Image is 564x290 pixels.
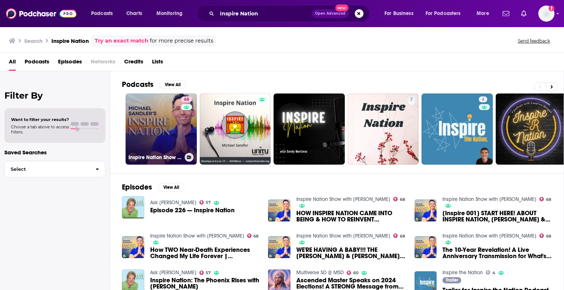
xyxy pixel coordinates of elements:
a: 60 [347,271,358,275]
img: HOW INSPIRE NATION CAME INTO BEING & HOW TO REINVENT YOURSELF!!! CJ Liu & Michael Sandler | Healt... [268,199,290,222]
a: The 10-Year Revelation! A Live Anniversary Transmission for What's Next (Inspire Nation Turns 10!) [442,247,552,259]
div: Search podcasts, credits, & more... [204,5,377,22]
a: 68Inspire Nation Show with [PERSON_NAME] [126,93,197,165]
span: All [9,56,16,71]
a: 68 [247,234,259,238]
a: PodcastsView All [122,80,186,89]
a: Episode 226 — Inspire Nation [150,207,235,213]
img: [Inspire 001] START HERE! ABOUT INSPIRE NATION, MICHAEL SANDLER & YOUR PERSONAL PATH TO TRANSFORM... [415,199,437,222]
span: Podcasts [91,8,113,19]
span: 57 [206,201,211,204]
a: How TWO Near-Death Experiences Changed My Life Forever | Michael Sandler | Inspire Nation [150,247,260,259]
h2: Episodes [122,183,152,192]
a: Lists [152,56,163,71]
a: 57 [199,271,211,275]
a: 68 [539,197,551,201]
a: Episodes [58,56,82,71]
a: Multiverse 5D @ M5D [296,269,344,276]
span: Trailer [446,278,458,282]
a: 4 [486,270,495,275]
a: 4 [422,93,493,165]
a: HOW INSPIRE NATION CAME INTO BEING & HOW TO REINVENT YOURSELF!!! CJ Liu & Michael Sandler | Healt... [296,210,406,223]
span: [Inspire 001] START HERE! ABOUT INSPIRE NATION, [PERSON_NAME] & YOUR PERSONAL PATH TO TRANSFORMAT... [442,210,552,223]
button: open menu [421,8,471,19]
a: Inspire the Nation [442,269,483,276]
input: Search podcasts, credits, & more... [217,8,312,19]
button: open menu [379,8,423,19]
span: 60 [353,271,358,275]
a: Inspire Nation Show with Michael Sandler [442,196,536,202]
a: EpisodesView All [122,183,184,192]
span: WE'RE HAVING A BABY!!! THE [PERSON_NAME] & [PERSON_NAME] INSPIRE NATION PREGNANCY!!! Health | Ins... [296,247,406,259]
span: Charts [126,8,142,19]
a: Show notifications dropdown [518,7,529,20]
a: Inspire Nation Show with Michael Sandler [150,233,244,239]
span: Want to filter your results? [11,117,69,122]
a: 68 [539,234,551,238]
a: Ascended Master Speaks on 2024 Elections! A STRONG Message from Adamus Saint-Germain! Geoffrey Ho... [296,277,406,290]
a: 68 [393,234,405,238]
a: Podcasts [25,56,49,71]
span: 4 [492,271,495,275]
p: Saved Searches [4,149,105,156]
span: Choose a tab above to access filters. [11,124,69,135]
a: 7 [348,93,419,165]
h3: Inspire Nation [51,37,89,44]
a: 68 [181,96,192,102]
a: Try an exact match [95,37,148,45]
a: Inspire Nation Show with Michael Sandler [296,233,390,239]
a: Inspire Nation Show with Michael Sandler [442,233,536,239]
img: WE'RE HAVING A BABY!!! THE MICHAEL & JESSICA INSPIRE NATION PREGNANCY!!! Health | Inspiration | S... [268,236,290,258]
h3: Inspire Nation Show with [PERSON_NAME] [129,154,182,161]
h2: Filter By [4,90,105,101]
span: How TWO Near-Death Experiences Changed My Life Forever | [PERSON_NAME] | Inspire Nation [150,247,260,259]
span: 4 [482,96,484,103]
img: The 10-Year Revelation! A Live Anniversary Transmission for What's Next (Inspire Nation Turns 10!) [415,236,437,258]
span: for more precise results [150,37,213,45]
span: 7 [410,96,413,103]
span: For Business [384,8,413,19]
span: 68 [546,198,551,201]
svg: Add a profile image [549,5,554,11]
span: Monitoring [156,8,182,19]
button: open menu [151,8,192,19]
span: Inspire Nation: The Phoenix Rises with [PERSON_NAME] [150,277,260,290]
img: How TWO Near-Death Experiences Changed My Life Forever | Michael Sandler | Inspire Nation [122,236,144,258]
a: Ask Julie Ryan [150,199,196,206]
h2: Podcasts [122,80,153,89]
a: Show notifications dropdown [500,7,512,20]
a: Credits [124,56,143,71]
button: Open AdvancedNew [312,9,349,18]
img: Episode 226 — Inspire Nation [122,196,144,219]
span: New [335,4,348,11]
a: Inspire Nation: The Phoenix Rises with Michael Sandler [150,277,260,290]
span: For Podcasters [426,8,461,19]
span: 57 [206,271,211,275]
span: 68 [400,198,405,201]
button: open menu [471,8,498,19]
button: Select [4,161,105,177]
span: 68 [400,235,405,238]
a: 7 [407,96,416,102]
a: 57 [199,200,211,205]
span: Networks [91,56,115,71]
img: Podchaser - Follow, Share and Rate Podcasts [6,7,76,21]
img: User Profile [538,5,554,22]
span: Ascended Master Speaks on 2024 Elections! A STRONG Message from Adamus Saint-Germain! [PERSON_NAM... [296,277,406,290]
span: Select [5,167,90,172]
button: Send feedback [516,38,552,44]
h3: Search [24,37,43,44]
span: HOW INSPIRE NATION CAME INTO BEING & HOW TO REINVENT YOURSELF!!! [PERSON_NAME] & [PERSON_NAME] | ... [296,210,406,223]
span: Logged in as megcassidy [538,5,554,22]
